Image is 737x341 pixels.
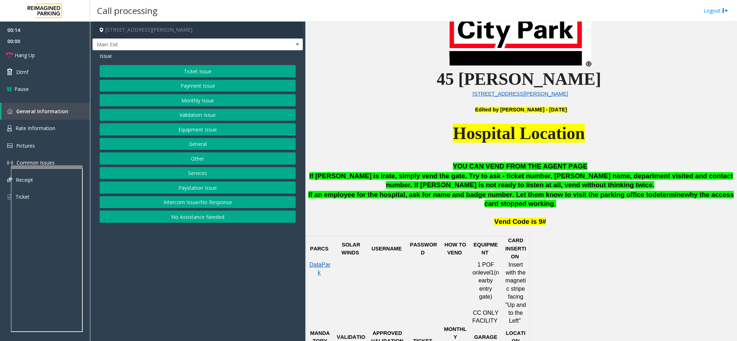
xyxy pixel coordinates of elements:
[505,238,526,259] span: CARD INSERTION
[15,51,35,59] span: Hang Up
[100,152,296,165] button: Other
[491,269,494,276] span: 1
[92,22,303,38] h4: [STREET_ADDRESS][PERSON_NAME]
[7,143,13,148] img: 'icon'
[704,7,728,14] a: Logout
[1,103,90,120] a: General Information
[7,160,13,166] img: 'icon'
[93,39,261,50] span: Main Exit
[100,196,296,208] button: Intercom Issue/No Response
[473,91,568,97] a: [STREET_ADDRESS][PERSON_NAME]
[100,211,296,223] button: No Assistance Needed
[472,310,500,324] span: CC ONLY FACILITY
[410,242,437,255] span: PASSWORD
[100,167,296,179] button: Services
[16,108,68,115] span: General Information
[341,242,361,255] span: SOLAR WINDS
[100,181,296,194] button: Paystation Issue
[7,194,12,200] img: 'icon'
[554,200,556,207] span: .
[445,242,468,255] span: HOW TO VEND
[100,65,296,77] button: Ticket Issue
[308,191,652,198] span: If an employee for the hospital, ask for name and badge number. Let them know to visit the parkin...
[100,94,296,106] button: Monthly Issue
[494,218,546,225] span: Vend Code is 9#
[474,242,498,255] span: EQUIPMENT
[100,80,296,92] button: Payment Issue
[722,7,728,14] img: logout
[14,85,29,93] span: Pause
[309,172,733,189] span: If [PERSON_NAME] is irate, simply vend the gate. Try to ask - ticket number, [PERSON_NAME] name, ...
[16,68,28,76] span: Dtmf
[475,107,567,112] b: Edited by [PERSON_NAME] - [DATE]
[17,159,55,166] span: Common Issues
[16,142,35,149] span: Pictures
[372,246,402,252] span: USERNAME
[100,138,296,150] button: General
[453,124,585,143] span: Hospital Location
[437,69,601,88] span: 45 [PERSON_NAME]
[94,2,161,19] h3: Call processing
[100,109,296,121] button: Validation Issue
[479,269,491,276] span: level
[100,52,112,60] span: Issue
[100,123,296,135] button: Equipment Issue
[15,125,55,132] span: Rate Information
[310,246,328,252] span: PARCS
[652,191,684,198] span: determine
[7,109,13,114] img: 'icon'
[7,125,12,132] img: 'icon'
[7,178,12,182] img: 'icon'
[453,162,587,170] span: YOU CAN VEND FROM THE AGENT PAGE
